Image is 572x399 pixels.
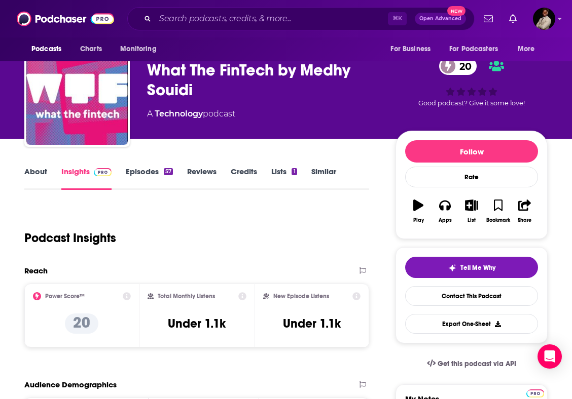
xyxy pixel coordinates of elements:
img: Podchaser - Follow, Share and Rate Podcasts [17,9,114,28]
div: 1 [292,168,297,175]
h1: Podcast Insights [24,230,116,246]
button: open menu [383,39,443,59]
img: tell me why sparkle [448,264,456,272]
span: Charts [80,42,102,56]
button: open menu [113,39,169,59]
span: ⌘ K [388,12,407,25]
p: 20 [65,313,98,334]
a: Credits [231,167,257,190]
span: Open Advanced [419,16,461,21]
h3: Under 1.1k [168,316,226,331]
span: Logged in as Jeremiah_lineberger11 [533,8,555,30]
span: New [447,6,466,16]
h2: Audience Demographics [24,380,117,389]
h2: Reach [24,266,48,275]
button: Play [405,193,432,229]
div: Share [518,217,531,223]
button: Share [512,193,538,229]
div: A podcast [147,108,235,120]
a: Similar [311,167,336,190]
a: Lists1 [271,167,297,190]
div: Play [413,217,424,223]
a: Charts [74,39,108,59]
span: Get this podcast via API [438,360,516,368]
button: Apps [432,193,458,229]
img: Podchaser Pro [526,389,544,397]
span: Good podcast? Give it some love! [418,99,525,107]
input: Search podcasts, credits, & more... [155,11,388,27]
span: For Podcasters [449,42,498,56]
div: 20Good podcast? Give it some love! [396,51,548,113]
button: List [458,193,485,229]
a: Get this podcast via API [419,351,524,376]
a: 20 [439,57,477,75]
div: Bookmark [486,217,510,223]
button: tell me why sparkleTell Me Why [405,257,538,278]
button: open menu [443,39,513,59]
span: 20 [449,57,477,75]
h2: New Episode Listens [273,293,329,300]
span: More [518,42,535,56]
div: 57 [164,168,173,175]
button: open menu [511,39,548,59]
span: For Business [390,42,431,56]
div: List [468,217,476,223]
div: Search podcasts, credits, & more... [127,7,475,30]
a: Contact This Podcast [405,286,538,306]
div: Apps [439,217,452,223]
div: Open Intercom Messenger [538,344,562,369]
a: InsightsPodchaser Pro [61,167,112,190]
a: Pro website [526,388,544,397]
button: Follow [405,140,538,163]
button: Show profile menu [533,8,555,30]
a: Show notifications dropdown [505,10,521,27]
h2: Power Score™ [45,293,85,300]
button: Bookmark [485,193,511,229]
img: Podchaser Pro [94,168,112,176]
a: Show notifications dropdown [480,10,497,27]
a: Episodes57 [126,167,173,190]
h2: Total Monthly Listens [158,293,215,300]
a: Reviews [187,167,217,190]
span: Tell Me Why [460,264,495,272]
img: User Profile [533,8,555,30]
a: About [24,167,47,190]
span: Podcasts [31,42,61,56]
img: What The FinTech by Medhy Souidi [26,44,128,145]
div: Rate [405,167,538,187]
button: open menu [24,39,75,59]
h3: Under 1.1k [283,316,341,331]
span: Monitoring [120,42,156,56]
button: Export One-Sheet [405,314,538,334]
button: Open AdvancedNew [415,13,466,25]
a: Technology [155,109,203,118]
